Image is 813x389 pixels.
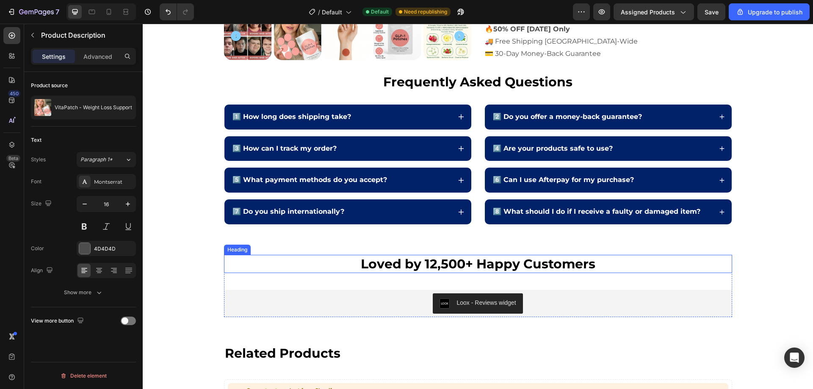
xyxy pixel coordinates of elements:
[350,89,499,97] strong: 2️⃣ Do you offer a money-back guarantee?
[736,8,802,17] div: Upgrade to publish
[42,52,66,61] p: Settings
[729,3,810,20] button: Upgrade to publish
[350,184,558,192] strong: 8️⃣ What should I do if I receive a faulty or damaged item?
[31,198,53,210] div: Size
[350,121,470,129] strong: 4️⃣ Are your products safe to use?
[80,156,113,163] span: Paragraph 1*
[31,285,136,300] button: Show more
[322,8,342,17] span: Default
[8,90,20,97] div: 450
[621,8,675,17] span: Assigned Products
[77,152,136,167] button: Paragraph 1*
[160,3,194,20] div: Undo/Redo
[314,275,373,284] div: Loox - Reviews widget
[31,156,46,163] div: Styles
[371,8,389,16] span: Default
[705,8,719,16] span: Save
[218,232,453,248] strong: Loved by 12,500+ Happy Customers
[31,178,41,185] div: Font
[350,152,491,160] strong: 6️⃣ Can I use Afterpay for my purchase?
[34,99,51,116] img: product feature img
[104,363,438,371] p: Can not get product from Shopify
[64,288,103,297] div: Show more
[55,105,132,110] p: VitaPatch - Weight Loss Support
[94,245,134,253] div: 4D4D4D
[143,24,813,389] iframe: To enrich screen reader interactions, please activate Accessibility in Grammarly extension settings
[82,322,198,337] strong: Related Products
[697,3,725,20] button: Save
[614,3,694,20] button: Assigned Products
[83,222,106,230] div: Heading
[31,245,44,252] div: Color
[83,52,112,61] p: Advanced
[55,7,59,17] p: 7
[31,136,41,144] div: Text
[31,369,136,383] button: Delete element
[60,371,107,381] div: Delete element
[31,82,68,89] div: Product source
[297,275,307,285] img: loox.png
[404,8,447,16] span: Need republishing
[784,348,805,368] div: Open Intercom Messenger
[6,155,20,162] div: Beta
[31,265,55,276] div: Align
[318,8,320,17] span: /
[290,270,380,290] button: Loox - Reviews widget
[3,3,63,20] button: 7
[31,315,86,327] div: View more button
[41,30,133,40] p: Product Description
[94,178,134,186] div: Montserrat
